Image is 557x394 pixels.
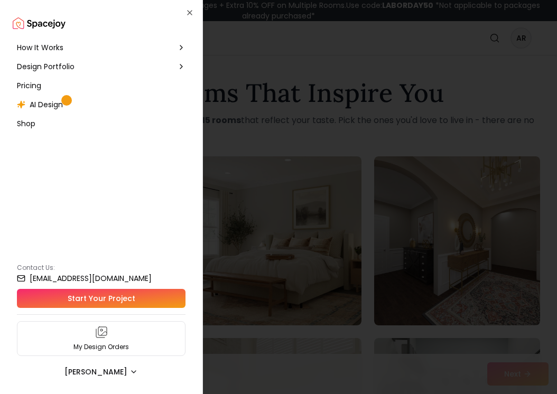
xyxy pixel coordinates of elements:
span: Design Portfolio [17,61,75,72]
small: [EMAIL_ADDRESS][DOMAIN_NAME] [30,275,152,282]
button: [PERSON_NAME] [17,362,185,381]
a: Start Your Project [17,289,185,308]
a: My Design Orders [17,321,185,356]
span: AI Design [30,99,63,110]
span: How It Works [17,42,63,53]
span: Pricing [17,80,41,91]
p: My Design Orders [73,343,129,351]
p: Contact Us: [17,264,185,272]
img: Spacejoy Logo [13,13,66,34]
span: Shop [17,118,35,129]
a: [EMAIL_ADDRESS][DOMAIN_NAME] [17,274,185,283]
a: Spacejoy [13,13,66,34]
